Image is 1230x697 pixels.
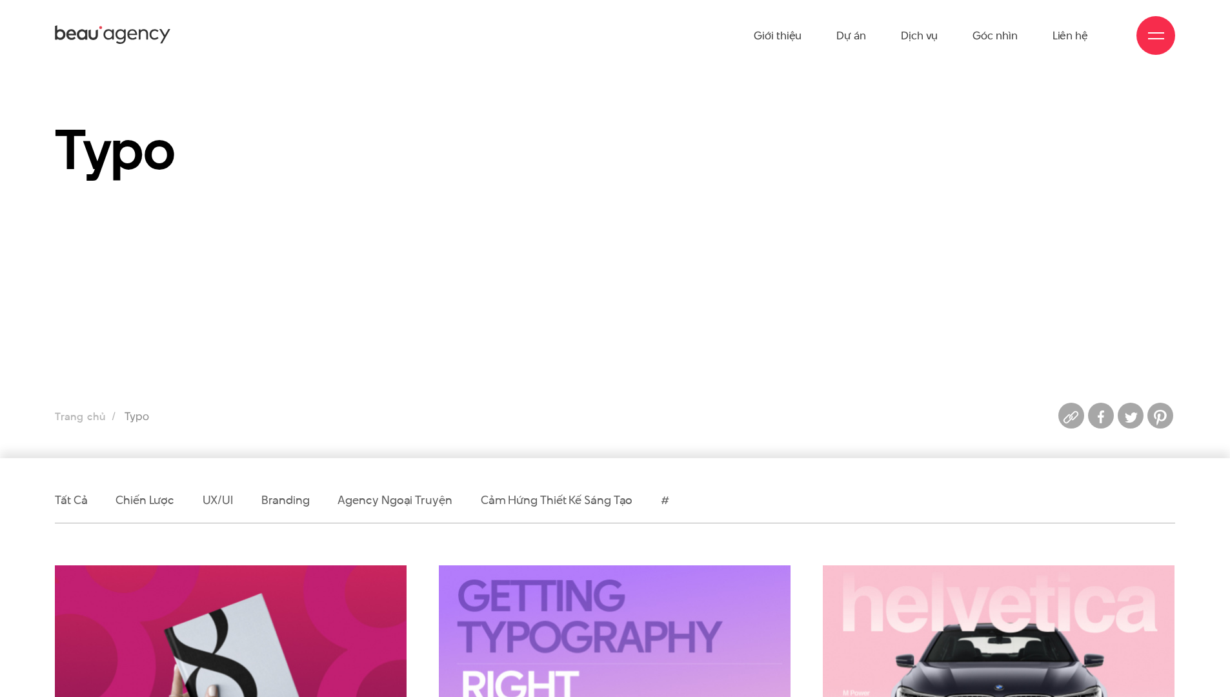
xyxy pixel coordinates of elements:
[261,492,309,508] a: Branding
[55,492,87,508] a: Tất cả
[55,409,105,424] a: Trang chủ
[203,492,234,508] a: UX/UI
[116,492,174,508] a: Chiến lược
[338,492,452,508] a: Agency ngoại truyện
[481,492,633,508] a: Cảm hứng thiết kế sáng tạo
[55,119,407,179] h1: Typo
[661,492,669,508] a: #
